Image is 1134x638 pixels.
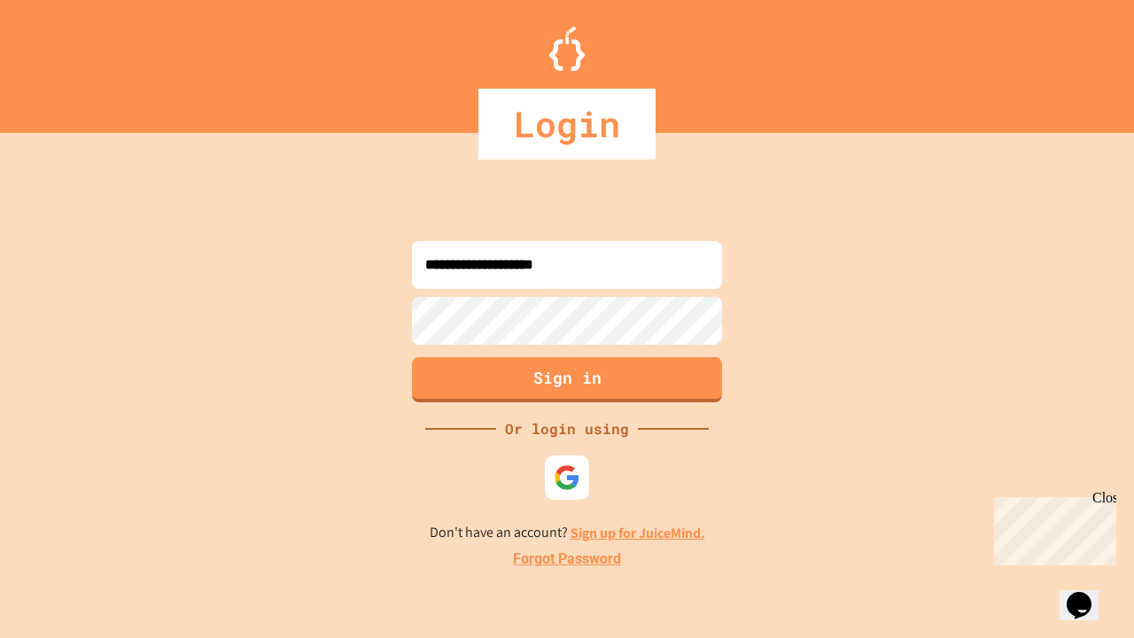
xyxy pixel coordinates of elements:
a: Forgot Password [513,549,621,570]
img: Logo.svg [549,27,585,71]
div: Chat with us now!Close [7,7,122,113]
a: Sign up for JuiceMind. [571,524,705,542]
div: Login [478,89,656,159]
div: Or login using [496,418,638,440]
p: Don't have an account? [430,522,705,544]
iframe: chat widget [987,490,1116,565]
img: google-icon.svg [554,464,580,491]
iframe: chat widget [1060,567,1116,620]
button: Sign in [412,357,722,402]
